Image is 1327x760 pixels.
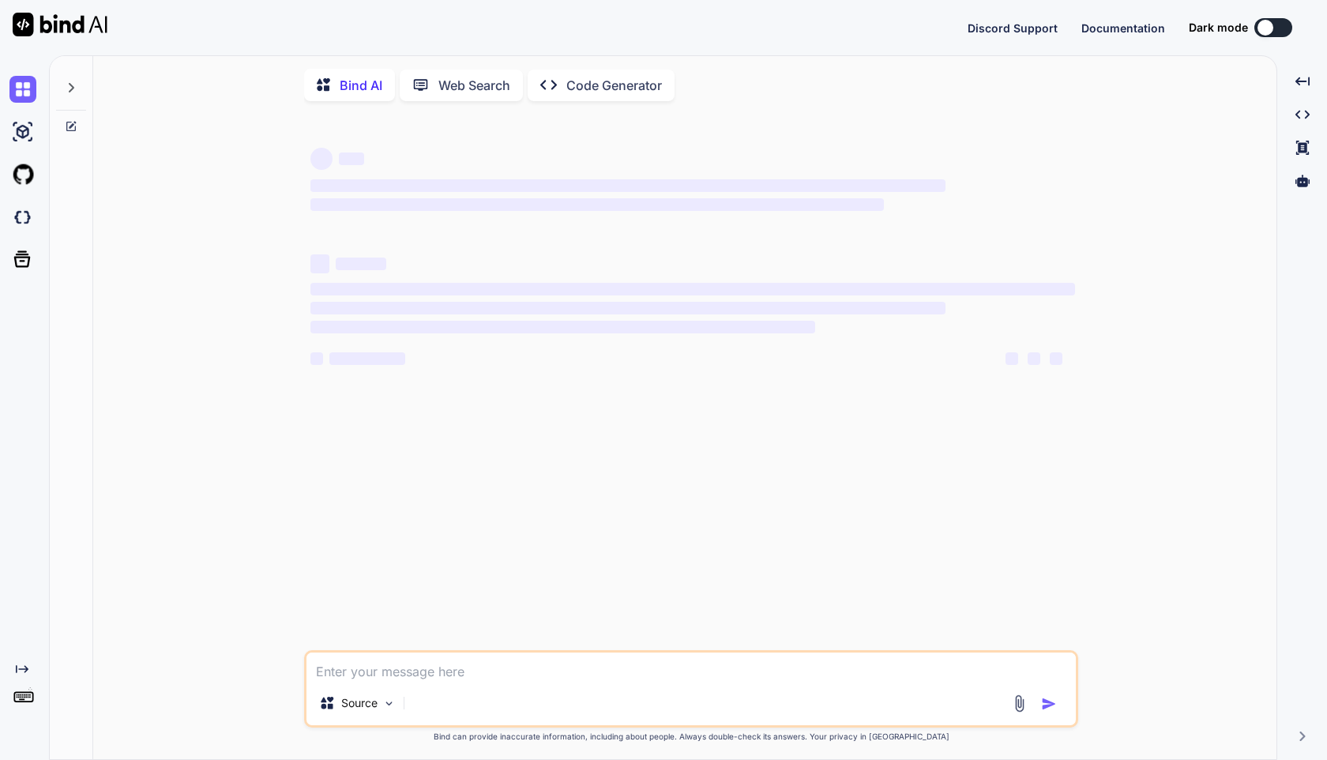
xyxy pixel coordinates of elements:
[13,13,107,36] img: Bind AI
[968,21,1058,35] span: Discord Support
[438,76,510,95] p: Web Search
[1050,352,1062,365] span: ‌
[9,161,36,188] img: githubLight
[310,148,333,170] span: ‌
[340,76,382,95] p: Bind AI
[1010,694,1028,713] img: attachment
[341,695,378,711] p: Source
[1041,696,1057,712] img: icon
[339,152,364,165] span: ‌
[310,179,945,192] span: ‌
[1189,20,1248,36] span: Dark mode
[968,20,1058,36] button: Discord Support
[1081,21,1165,35] span: Documentation
[310,254,329,273] span: ‌
[1006,352,1018,365] span: ‌
[329,352,405,365] span: ‌
[310,321,815,333] span: ‌
[382,697,396,710] img: Pick Models
[310,352,323,365] span: ‌
[310,283,1075,295] span: ‌
[1081,20,1165,36] button: Documentation
[9,119,36,145] img: ai-studio
[336,258,386,270] span: ‌
[566,76,662,95] p: Code Generator
[310,198,884,211] span: ‌
[9,204,36,231] img: darkCloudIdeIcon
[9,76,36,103] img: chat
[304,731,1078,743] p: Bind can provide inaccurate information, including about people. Always double-check its answers....
[310,302,945,314] span: ‌
[1028,352,1040,365] span: ‌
